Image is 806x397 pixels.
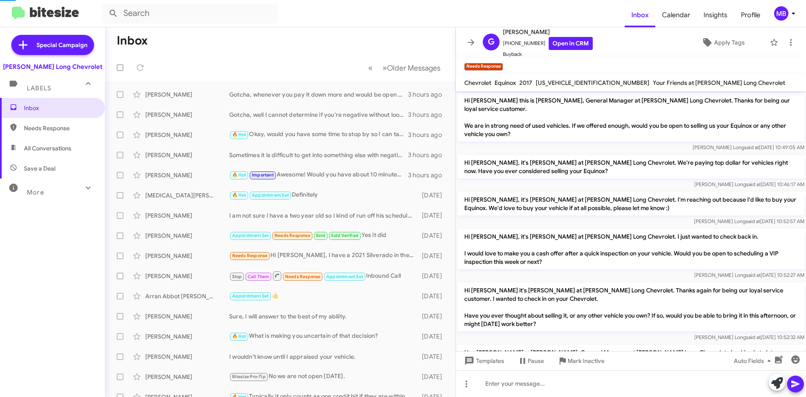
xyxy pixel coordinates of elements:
div: Yes it did [229,231,418,240]
span: 🔥 Hot [232,132,246,137]
span: Needs Response [275,233,310,238]
div: Awesome! Would you have about 10 minutes to bring it by so I can give you an offer? [229,170,408,180]
div: [PERSON_NAME] [145,272,229,280]
div: I am not sure I have a two year old so I kind of run off his schedule lol but I will come by when... [229,211,418,220]
span: Templates [463,353,504,368]
span: Labels [27,84,51,92]
span: [PERSON_NAME] Long [DATE] 10:52:32 AM [694,334,804,340]
span: Equinox [495,79,516,87]
span: said at [746,334,761,340]
div: 3 hours ago [408,171,449,179]
span: » [382,63,387,73]
div: [DATE] [418,211,449,220]
div: [PERSON_NAME] [145,252,229,260]
button: Templates [456,353,511,368]
div: [DATE] [418,332,449,341]
span: Appointment Set [232,293,269,299]
span: Needs Response [232,253,268,258]
button: Previous [363,59,378,76]
span: All Conversations [24,144,71,152]
div: I wouldn't know until I appraised your vehicle. [229,352,418,361]
div: Hi [PERSON_NAME], I have a 2021 Silverado in there waiting for a new motor . It's been there for ... [229,251,418,260]
span: Sold [316,233,325,238]
span: Important [252,172,274,178]
div: [PERSON_NAME] [145,131,229,139]
button: Apply Tags [680,35,766,50]
span: Inbox [24,104,95,112]
small: Needs Response [464,63,503,71]
span: Older Messages [387,63,440,73]
div: [DATE] [418,292,449,300]
span: 🔥 Hot [232,334,246,339]
span: [PERSON_NAME] Long [DATE] 10:52:57 AM [694,218,804,224]
div: [MEDICAL_DATA][PERSON_NAME] [145,191,229,200]
span: Auto Fields [734,353,774,368]
div: MB [774,6,788,21]
span: Special Campaign [37,41,87,49]
span: Bitesize Pro-Tip [232,374,266,379]
span: Profile [734,3,767,27]
span: G [488,35,495,49]
div: 3 hours ago [408,90,449,99]
div: [PERSON_NAME] [145,373,229,381]
span: [PHONE_NUMBER] [503,37,593,50]
div: Arran Abbot [PERSON_NAME] [145,292,229,300]
p: Hi [PERSON_NAME], it's [PERSON_NAME] at [PERSON_NAME] Long Chevrolet. I'm reaching out because I'... [458,192,804,216]
button: Mark Inactive [551,353,611,368]
div: Inbound Call [229,271,418,281]
span: Stop [232,274,242,279]
div: [PERSON_NAME] [145,90,229,99]
div: 3 hours ago [408,151,449,159]
p: Hi [PERSON_NAME] it's [PERSON_NAME] at [PERSON_NAME] Long Chevrolet. Thanks again for being our l... [458,283,804,331]
button: Next [377,59,445,76]
a: Insights [697,3,734,27]
div: [DATE] [418,252,449,260]
span: More [27,189,44,196]
span: Needs Response [24,124,95,132]
span: 🔥 Hot [232,172,246,178]
span: [PERSON_NAME] Long [DATE] 10:52:27 AM [694,272,804,278]
span: Appointment Set [252,192,289,198]
input: Search [102,3,278,24]
span: Appointment Set [232,233,269,238]
div: [DATE] [418,231,449,240]
div: [PERSON_NAME] [145,171,229,179]
div: 3 hours ago [408,131,449,139]
div: [PERSON_NAME] [145,332,229,341]
span: [PERSON_NAME] [503,27,593,37]
span: 🔥 Hot [232,192,246,198]
a: Inbox [625,3,655,27]
div: Gotcha, well I cannot determine if you're negative without looking at your vehicle. Do you have a... [229,110,408,119]
div: [PERSON_NAME] [145,211,229,220]
div: No we are not open [DATE]. [229,372,418,381]
span: Buyback [503,50,593,58]
div: Sure, I will answer to the best of my ability. [229,312,418,321]
span: Calendar [655,3,697,27]
div: [PERSON_NAME] [145,352,229,361]
span: Apply Tags [714,35,745,50]
span: Your Friends at [PERSON_NAME] Long Chevrolet [653,79,785,87]
span: Appointment Set [326,274,363,279]
div: [PERSON_NAME] [145,312,229,321]
div: [DATE] [418,191,449,200]
span: [PERSON_NAME] Long [DATE] 10:49:05 AM [693,144,804,150]
div: What is making you uncertain of that decision? [229,331,418,341]
span: Mark Inactive [568,353,604,368]
div: [DATE] [418,312,449,321]
a: Open in CRM [549,37,593,50]
div: 3 hours ago [408,110,449,119]
span: said at [746,181,761,187]
span: Needs Response [285,274,321,279]
div: [PERSON_NAME] [145,151,229,159]
span: Save a Deal [24,164,55,173]
button: Pause [511,353,551,368]
p: Hi [PERSON_NAME] this is [PERSON_NAME], General Manager at [PERSON_NAME] Long Chevrolet. Thanks f... [458,93,804,142]
span: Pause [528,353,544,368]
p: Hi [PERSON_NAME], it's [PERSON_NAME] at [PERSON_NAME] Long Chevrolet. We're paying top dollar for... [458,155,804,179]
div: Okay, would you have some time to stop by so I can take a look at your vehicle and go over some i... [229,130,408,139]
div: [DATE] [418,352,449,361]
button: Auto Fields [727,353,781,368]
span: [PERSON_NAME] Long [DATE] 10:46:17 AM [694,181,804,187]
